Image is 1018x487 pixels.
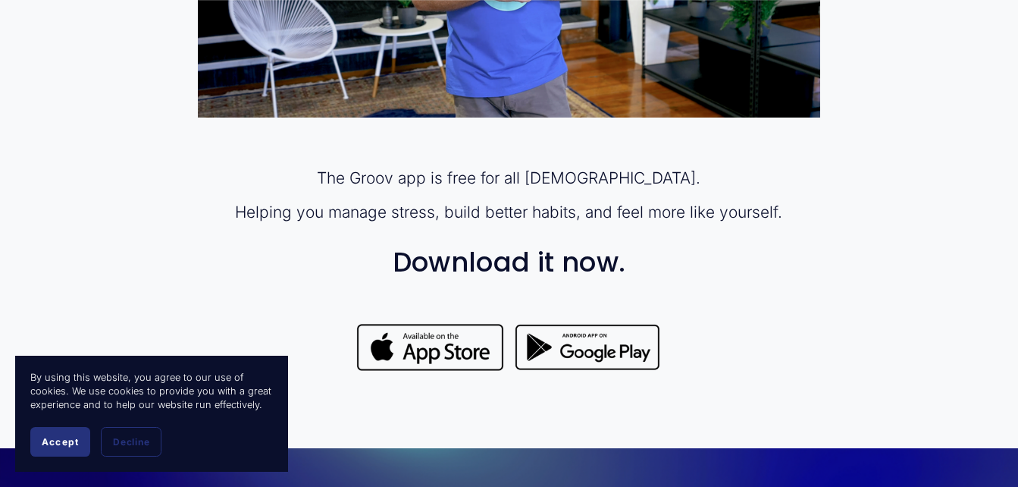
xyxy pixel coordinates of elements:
[101,427,161,457] button: Decline
[113,436,149,448] span: Decline
[30,371,273,412] p: By using this website, you agree to our use of cookies. We use cookies to provide you with a grea...
[198,201,819,223] p: Helping you manage stress, build better habits, and feel more like yourself.
[42,436,79,448] span: Accept
[198,247,819,278] h3: Download it now.
[30,427,90,457] button: Accept
[198,167,819,189] p: The Groov app is free for all [DEMOGRAPHIC_DATA].
[15,356,288,472] section: Cookie banner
